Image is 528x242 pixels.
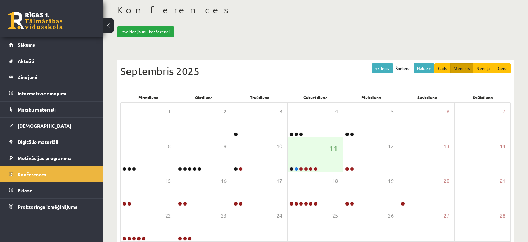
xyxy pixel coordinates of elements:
a: Proktoringa izmēģinājums [9,199,95,214]
a: Konferences [9,166,95,182]
div: Pirmdiena [120,93,176,102]
span: 5 [391,108,394,115]
span: 9 [224,143,227,150]
span: 27 [444,212,449,220]
a: Izveidot jaunu konferenci [117,26,174,37]
div: Piekdiena [343,93,399,102]
div: Sestdiena [399,93,455,102]
h1: Konferences [117,4,514,16]
a: Motivācijas programma [9,150,95,166]
span: Sākums [18,42,35,48]
a: Mācību materiāli [9,102,95,117]
span: 26 [388,212,394,220]
div: Trešdiena [232,93,288,102]
span: Proktoringa izmēģinājums [18,203,77,210]
a: Rīgas 1. Tālmācības vidusskola [8,12,63,29]
button: << Iepr. [372,63,393,73]
span: [DEMOGRAPHIC_DATA] [18,123,71,129]
button: Nedēļa [473,63,493,73]
span: Digitālie materiāli [18,139,58,145]
a: Informatīvie ziņojumi [9,85,95,101]
span: 20 [444,177,449,185]
button: Gads [434,63,451,73]
span: Aktuāli [18,58,34,64]
a: Sākums [9,37,95,53]
button: Mēnesis [450,63,473,73]
span: 6 [447,108,449,115]
span: 2 [224,108,227,115]
span: 25 [332,212,338,220]
span: 22 [165,212,171,220]
span: 28 [500,212,505,220]
span: Motivācijas programma [18,155,72,161]
div: Ceturtdiena [288,93,343,102]
span: Konferences [18,171,46,177]
div: Septembris 2025 [120,63,511,79]
span: 8 [168,143,171,150]
span: 16 [221,177,227,185]
div: Svētdiena [455,93,511,102]
span: 17 [277,177,282,185]
span: 11 [329,143,338,154]
span: 15 [165,177,171,185]
span: 7 [503,108,505,115]
span: 13 [444,143,449,150]
button: Šodiena [392,63,414,73]
legend: Ziņojumi [18,69,95,85]
span: Mācību materiāli [18,106,56,113]
span: 19 [388,177,394,185]
span: 12 [388,143,394,150]
span: Eklase [18,187,32,193]
a: Aktuāli [9,53,95,69]
span: 4 [335,108,338,115]
span: 23 [221,212,227,220]
span: 18 [332,177,338,185]
span: 21 [500,177,505,185]
a: [DEMOGRAPHIC_DATA] [9,118,95,134]
div: Otrdiena [176,93,232,102]
button: Diena [493,63,511,73]
span: 1 [168,108,171,115]
a: Eklase [9,182,95,198]
span: 10 [277,143,282,150]
span: 3 [279,108,282,115]
span: 24 [277,212,282,220]
legend: Informatīvie ziņojumi [18,85,95,101]
button: Nāk. >> [414,63,434,73]
a: Ziņojumi [9,69,95,85]
span: 14 [500,143,505,150]
a: Digitālie materiāli [9,134,95,150]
